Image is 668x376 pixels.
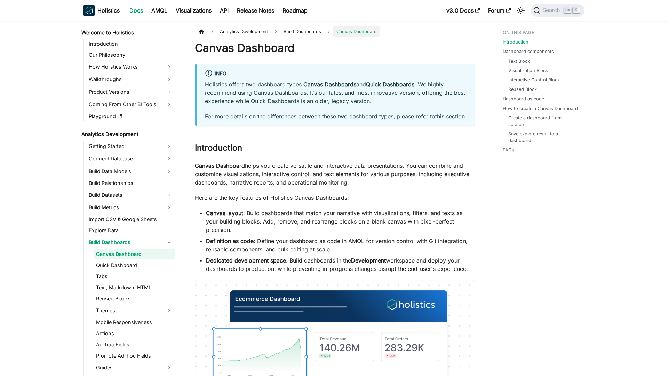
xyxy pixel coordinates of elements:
a: Guides [94,362,175,373]
a: Reused Blocks [94,294,175,304]
a: Roadmap [278,5,312,16]
div: info [205,69,467,78]
a: Home page [195,26,208,37]
a: Interactive Control Block [508,77,560,83]
a: Visualizations [172,5,216,16]
a: Explore Data [87,226,175,235]
a: Create a dashboard from scratch [508,115,578,128]
strong: Canvas Dashboards [303,81,356,88]
a: Introduction [503,39,528,45]
li: : Define your dashboard as code in AMQL for version control with Git integration, reusable compon... [206,237,475,253]
a: AMQL [147,5,172,16]
a: Mobile Responsiveness [94,318,175,327]
a: Quick Dashboard [94,260,175,270]
nav: Docs sidebar [77,21,181,376]
a: HolisticsHolistics [83,5,120,16]
a: Introduction [87,39,175,49]
kbd: K [573,7,580,13]
b: Holistics [97,6,120,15]
span: Build Dashboards [280,26,325,37]
a: Walkthroughs [87,74,175,85]
img: Holistics [83,5,95,16]
a: Getting Started [87,141,175,152]
a: Dashboard as code [503,95,544,102]
strong: Dedicated development space [206,257,286,264]
a: Dashboard components [503,48,554,55]
a: Coming From Other BI Tools [87,99,175,110]
a: Analytics Development [79,130,175,139]
a: Product Versions [87,86,175,97]
a: this section [435,113,465,120]
a: Connect Database [87,153,175,164]
a: v3.0 Docs [442,5,484,16]
strong: Canvas Dashboard [195,162,245,169]
a: Docs [125,5,147,16]
a: Build Dashboards [87,237,175,248]
a: Build Metrics [87,202,175,213]
a: Promote Ad-hoc Fields [94,351,175,361]
h1: Canvas Dashboard [195,41,475,55]
a: Build Relationships [87,178,175,188]
strong: Definition as code [206,237,254,244]
a: Forum [484,5,515,16]
li: : Build dashboards that match your narrative with visualizations, filters, and texts as your buil... [206,209,475,234]
a: How to create a Canvas Dashboard [503,105,578,112]
p: helps you create versatile and interactive data presentations. You can combine and customize visu... [195,162,475,187]
a: Text, Markdown, HTML [94,283,175,292]
a: Welcome to Holistics [79,28,175,38]
p: Here are the key features of Holistics Canvas Dashboards: [195,194,475,202]
a: Release Notes [233,5,278,16]
a: Actions [94,329,175,338]
p: Holistics offers two dashboard types: and . We highly recommend using Canvas Dashboards. It’s our... [205,80,467,105]
a: Import CSV & Google Sheets [87,214,175,224]
a: Visualization Block [508,67,548,74]
a: Themes [94,305,175,316]
a: Quick Dashboards [366,81,414,88]
span: Analytics Development [216,26,271,37]
a: Playground [87,111,175,121]
a: Canvas Dashboard [94,249,175,259]
a: Tabs [94,272,175,281]
a: Build Datasets [87,189,175,201]
span: Search [540,7,564,14]
p: For more details on the differences between these two dashboard types, please refer to . [205,112,467,120]
a: Ad-hoc Fields [94,340,175,350]
a: Our Philosophy [87,50,175,60]
a: Save explore result to a dashboard [508,131,578,144]
a: Reused Block [508,86,537,93]
button: Search (Ctrl+K) [531,4,584,17]
a: Text Block [508,58,530,64]
nav: Breadcrumbs [195,26,475,37]
span: Canvas Dashboard [333,26,380,37]
strong: Development [351,257,386,264]
li: : Build dashboards in the workspace and deploy your dashboards to production, while preventing in... [206,256,475,273]
a: API [216,5,233,16]
a: How Holistics Works [87,61,175,72]
a: Build Data Models [87,166,175,177]
strong: Canvas layout [206,210,243,217]
button: Switch between dark and light mode (currently light mode) [515,5,526,16]
a: FAQs [503,147,514,153]
h2: Introduction [195,143,475,156]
